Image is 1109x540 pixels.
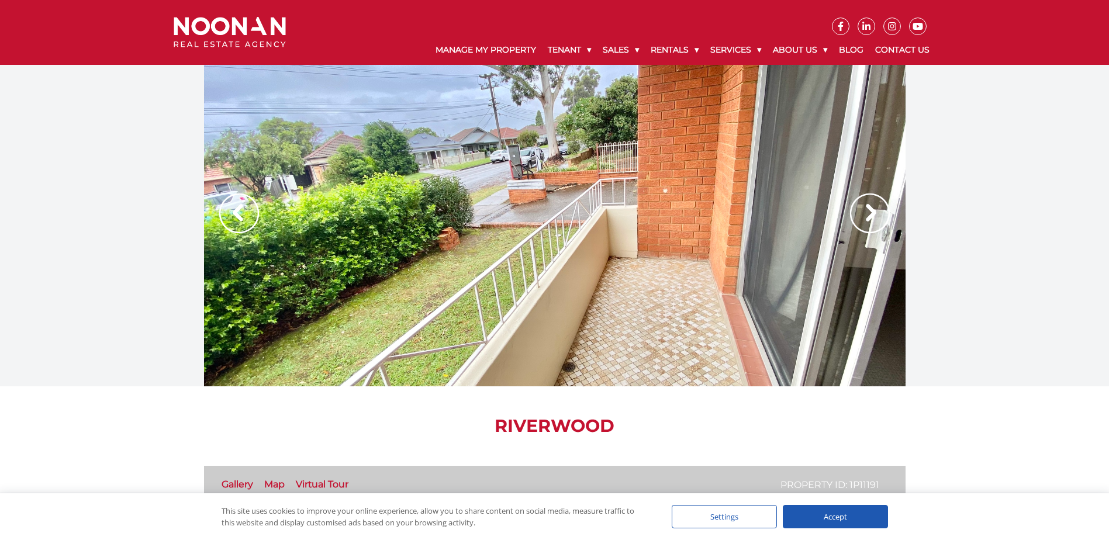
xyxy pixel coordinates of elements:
[767,35,833,65] a: About Us
[645,35,704,65] a: Rentals
[780,477,879,492] p: Property ID: 1P11191
[542,35,597,65] a: Tenant
[430,35,542,65] a: Manage My Property
[672,505,777,528] div: Settings
[222,505,648,528] div: This site uses cookies to improve your online experience, allow you to share content on social me...
[264,479,285,490] a: Map
[174,17,286,48] img: Noonan Real Estate Agency
[204,416,906,437] h1: Riverwood
[597,35,645,65] a: Sales
[850,193,890,233] img: Arrow slider
[869,35,935,65] a: Contact Us
[833,35,869,65] a: Blog
[783,505,888,528] div: Accept
[296,479,348,490] a: Virtual Tour
[704,35,767,65] a: Services
[219,193,259,233] img: Arrow slider
[222,479,253,490] a: Gallery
